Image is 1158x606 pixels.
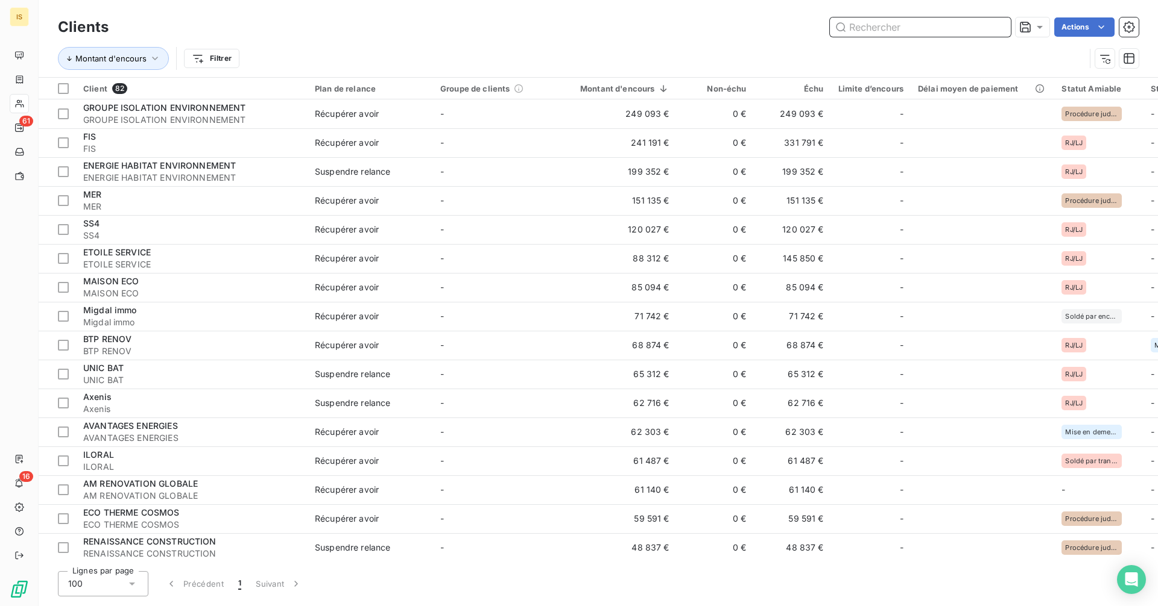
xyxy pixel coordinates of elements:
[83,201,300,213] span: MER
[558,302,677,331] td: 71 742 €
[558,475,677,504] td: 61 140 €
[558,186,677,215] td: 151 135 €
[1151,398,1154,408] span: -
[900,397,903,409] span: -
[315,310,379,322] div: Récupérer avoir
[315,252,379,264] div: Récupérer avoir
[440,253,444,263] span: -
[900,166,903,178] span: -
[83,490,300,502] span: AM RENOVATION GLOBALE
[677,389,754,417] td: 0 €
[184,49,239,68] button: Filtrer
[754,157,831,186] td: 199 352 €
[558,504,677,533] td: 59 591 €
[900,223,903,236] span: -
[83,519,300,531] span: ECO THERME COSMOS
[440,542,444,552] span: -
[83,258,300,270] span: ETOILE SERVICE
[58,47,169,70] button: Montant d'encours
[1065,313,1118,320] span: Soldé par encaissement
[754,302,831,331] td: 71 742 €
[754,331,831,360] td: 68 874 €
[83,461,300,473] span: ILORAL
[900,252,903,264] span: -
[83,160,236,170] span: ENERGIE HABITAT ENVIRONNEMENT
[754,99,831,128] td: 249 093 €
[83,84,107,93] span: Client
[83,305,137,315] span: Migdal immo
[754,215,831,244] td: 120 027 €
[1065,515,1118,522] span: Procédure judiciaire
[558,389,677,417] td: 62 716 €
[83,218,100,228] span: SS4
[900,426,903,438] span: -
[1151,455,1154,466] span: -
[558,273,677,302] td: 85 094 €
[1065,139,1083,146] span: RJ/LJ
[677,215,754,244] td: 0 €
[1151,369,1154,379] span: -
[677,157,754,186] td: 0 €
[677,446,754,475] td: 0 €
[1151,108,1154,119] span: -
[315,223,379,236] div: Récupérer avoir
[558,128,677,157] td: 241 191 €
[558,215,677,244] td: 120 027 €
[1065,370,1083,378] span: RJ/LJ
[83,114,300,126] span: GROUPE ISOLATION ENVIRONNEMENT
[83,403,300,415] span: Axenis
[1151,166,1154,176] span: -
[75,54,147,63] span: Montant d'encours
[1151,224,1154,234] span: -
[900,195,903,207] span: -
[315,84,426,93] div: Plan de relance
[83,507,180,517] span: ECO THERME COSMOS
[677,360,754,389] td: 0 €
[440,282,444,292] span: -
[677,417,754,446] td: 0 €
[315,397,391,409] div: Suspendre relance
[158,571,231,596] button: Précédent
[58,16,109,38] h3: Clients
[83,420,178,431] span: AVANTAGES ENERGIES
[900,542,903,554] span: -
[83,432,300,444] span: AVANTAGES ENERGIES
[19,471,33,482] span: 16
[1065,544,1118,551] span: Procédure judiciaire
[315,195,379,207] div: Récupérer avoir
[558,99,677,128] td: 249 093 €
[83,102,246,113] span: GROUPE ISOLATION ENVIRONNEMENT
[754,417,831,446] td: 62 303 €
[677,302,754,331] td: 0 €
[315,166,391,178] div: Suspendre relance
[754,504,831,533] td: 59 591 €
[440,426,444,437] span: -
[315,339,379,351] div: Récupérer avoir
[83,131,96,142] span: FIS
[1151,426,1154,437] span: -
[440,369,444,379] span: -
[1065,428,1118,436] span: Mise en demeure
[1151,282,1154,292] span: -
[1117,565,1146,594] div: Open Intercom Messenger
[900,368,903,380] span: -
[1065,284,1083,291] span: RJ/LJ
[248,571,309,596] button: Suivant
[558,446,677,475] td: 61 487 €
[900,137,903,149] span: -
[440,166,444,176] span: -
[315,455,379,467] div: Récupérer avoir
[440,340,444,350] span: -
[1065,399,1083,407] span: RJ/LJ
[754,244,831,273] td: 145 850 €
[1151,195,1154,205] span: -
[10,7,29,27] div: IS
[1065,197,1118,204] span: Procédure judiciaire
[440,137,444,148] span: -
[83,172,300,184] span: ENERGIE HABITAT ENVIRONNEMENT
[918,84,1047,93] div: Délai moyen de paiement
[900,339,903,351] span: -
[677,273,754,302] td: 0 €
[566,84,669,93] div: Montant d'encours
[315,484,379,496] div: Récupérer avoir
